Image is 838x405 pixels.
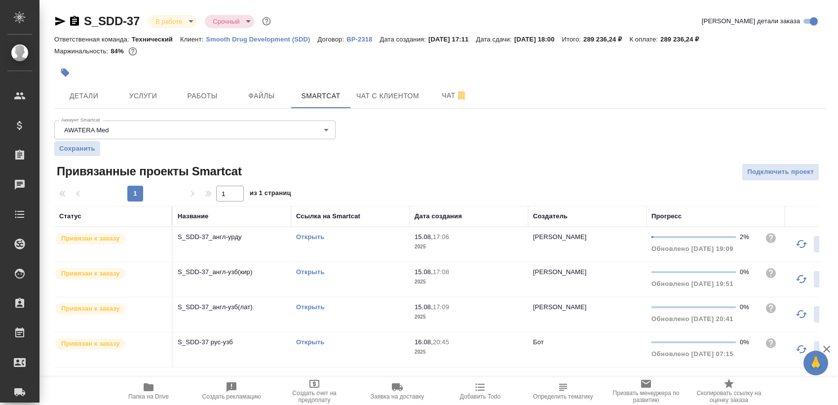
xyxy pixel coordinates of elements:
[180,36,206,43] p: Клиент:
[415,277,523,287] p: 2025
[433,233,449,241] p: 17:06
[178,211,208,221] div: Название
[59,144,95,154] span: Сохранить
[296,338,324,346] a: Открыть
[296,268,324,276] a: Открыть
[651,280,733,287] span: Обновлено [DATE] 19:51
[415,268,433,276] p: 15.08,
[433,303,449,311] p: 17:09
[178,267,286,277] p: S_SDD-37_англ-узб(кир)
[740,267,757,277] div: 0%
[740,232,757,242] div: 2%
[206,36,317,43] p: Smooth Drug Development (SDD)
[660,36,706,43] p: 289 236,24 ₽
[111,47,126,55] p: 84%
[702,16,800,26] span: [PERSON_NAME] детали заказа
[807,353,824,373] span: 🙏
[61,126,112,134] button: AWATERA Med
[60,90,108,102] span: Детали
[629,36,660,43] p: К оплате:
[279,390,350,404] span: Создать счет на предоплату
[415,242,523,252] p: 2025
[296,303,324,311] a: Открыть
[54,163,242,179] span: Привязанные проекты Smartcat
[54,141,100,156] button: Сохранить
[61,304,120,314] p: Привязан к заказу
[533,233,587,241] p: [PERSON_NAME]
[69,15,80,27] button: Скопировать ссылку
[740,302,757,312] div: 0%
[296,233,324,241] a: Открыть
[148,15,197,28] div: В работе
[380,36,428,43] p: Дата создания:
[790,232,813,256] button: Обновить прогресс
[522,377,605,405] button: Чтобы определение сработало, загрузи исходные файлы на странице "файлы" и привяжи проект в SmartCat
[318,36,347,43] p: Договор:
[415,338,433,346] p: 16.08,
[431,89,478,102] span: Чат
[54,121,336,139] div: AWATERA Med
[346,35,380,43] a: ВР-2318
[152,17,185,26] button: В работе
[747,166,814,178] span: Подключить проект
[428,36,476,43] p: [DATE] 17:11
[415,233,433,241] p: 15.08,
[803,351,828,375] button: 🙏
[61,269,120,279] p: Привязан к заказу
[415,303,433,311] p: 15.08,
[742,163,819,181] button: Подключить проект
[273,377,356,405] button: Создать счет на предоплату
[54,62,76,83] button: Добавить тэг
[84,14,140,28] a: S_SDD-37
[605,377,687,405] button: Призвать менеджера по развитию
[346,36,380,43] p: ВР-2318
[533,303,587,311] p: [PERSON_NAME]
[178,337,286,347] p: S_SDD-37 рус-узб
[790,267,813,291] button: Обновить прогресс
[790,337,813,361] button: Обновить прогресс
[651,315,733,323] span: Обновлено [DATE] 20:41
[210,17,242,26] button: Срочный
[533,268,587,276] p: [PERSON_NAME]
[356,90,419,102] span: Чат с клиентом
[514,36,562,43] p: [DATE] 18:00
[178,302,286,312] p: S_SDD-37_англ-узб(лат)
[54,36,132,43] p: Ответственная команда:
[61,234,120,243] p: Привязан к заказу
[433,338,449,346] p: 20:45
[583,36,629,43] p: 289 236,24 ₽
[54,15,66,27] button: Скопировать ссылку для ЯМессенджера
[297,90,344,102] span: Smartcat
[533,211,568,221] div: Создатель
[206,35,317,43] a: Smooth Drug Development (SDD)
[250,187,291,202] span: из 1 страниц
[296,211,360,221] div: Ссылка на Smartcat
[456,90,467,102] svg: Отписаться
[179,90,226,102] span: Работы
[54,47,111,55] p: Маржинальность:
[59,211,81,221] div: Статус
[433,268,449,276] p: 17:08
[651,211,682,221] div: Прогресс
[415,347,523,357] p: 2025
[651,245,733,252] span: Обновлено [DATE] 19:09
[415,312,523,322] p: 2025
[205,15,254,28] div: В работе
[238,90,285,102] span: Файлы
[533,338,544,346] p: Бот
[132,36,180,43] p: Технический
[415,211,462,221] div: Дата создания
[476,36,514,43] p: Дата сдачи:
[693,390,764,404] span: Скопировать ссылку на оценку заказа
[61,339,120,349] p: Привязан к заказу
[178,232,286,242] p: S_SDD-37_англ-урду
[562,36,583,43] p: Итого:
[790,302,813,326] button: Обновить прогресс
[119,90,167,102] span: Услуги
[740,337,757,347] div: 0%
[126,45,139,58] button: 39686.70 RUB;
[610,390,682,404] span: Призвать менеджера по развитию
[651,350,733,358] span: Обновлено [DATE] 07:15
[260,15,273,28] button: Доп статусы указывают на важность/срочность заказа
[687,377,770,405] button: Скопировать ссылку на оценку заказа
